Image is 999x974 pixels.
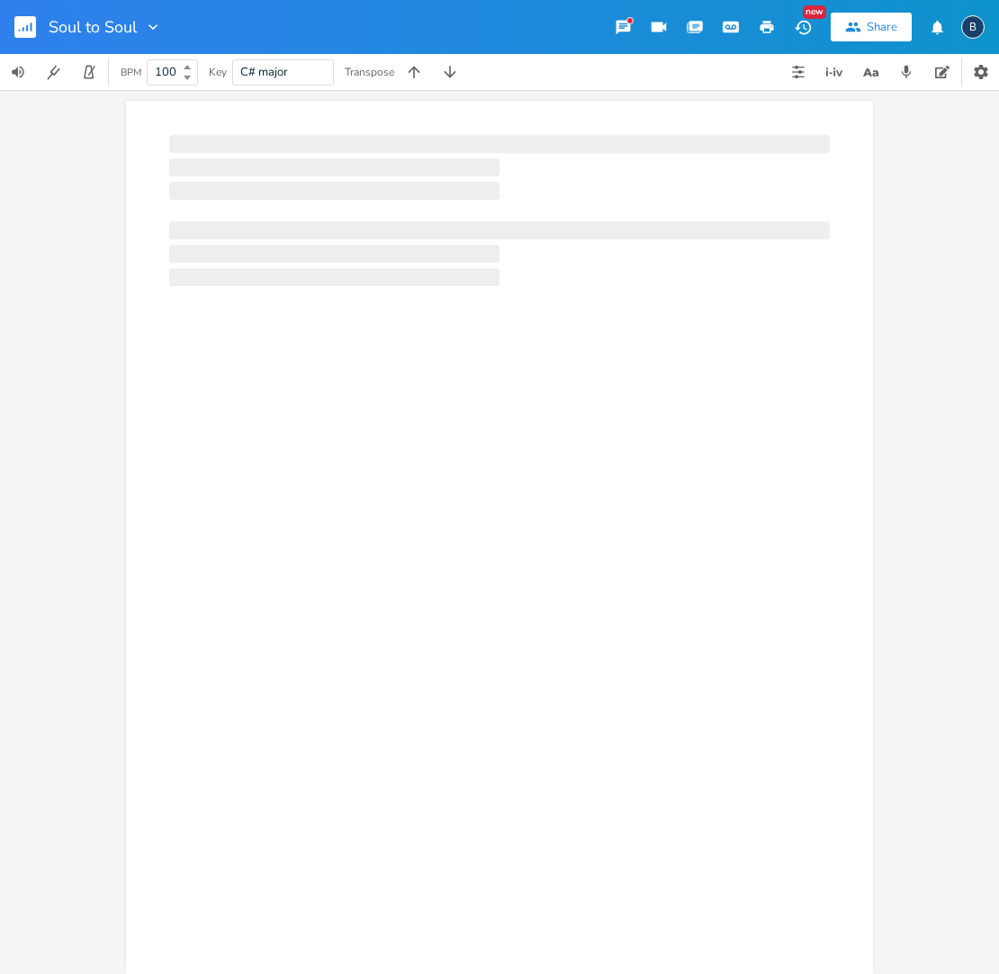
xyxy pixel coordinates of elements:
div: Transpose [345,67,394,77]
div: New [803,5,826,19]
div: Key [209,67,227,77]
button: B [961,6,985,48]
button: New [785,11,821,43]
div: BPM [121,68,141,77]
span: C# major [240,64,288,80]
button: Share [831,13,912,41]
span: Soul to Soul [49,19,137,35]
div: Share [867,19,897,35]
div: boywells [961,15,985,39]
